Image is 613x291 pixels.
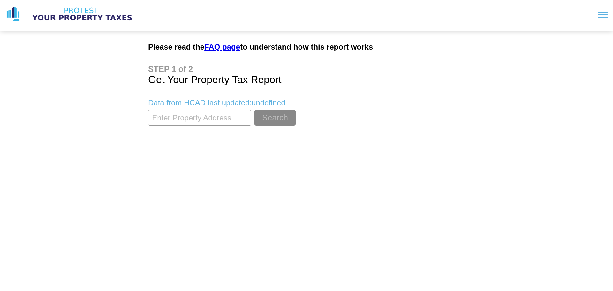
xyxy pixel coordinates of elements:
[204,42,240,51] a: FAQ page
[254,110,296,126] button: Search
[26,6,138,22] img: logo text
[148,65,465,86] h1: Get Your Property Tax Report
[148,98,465,107] p: Data from HCAD last updated: undefined
[148,42,465,51] h2: Please read the to understand how this report works
[5,6,138,22] a: logo logo text
[148,110,251,126] input: Enter Property Address
[5,6,21,22] img: logo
